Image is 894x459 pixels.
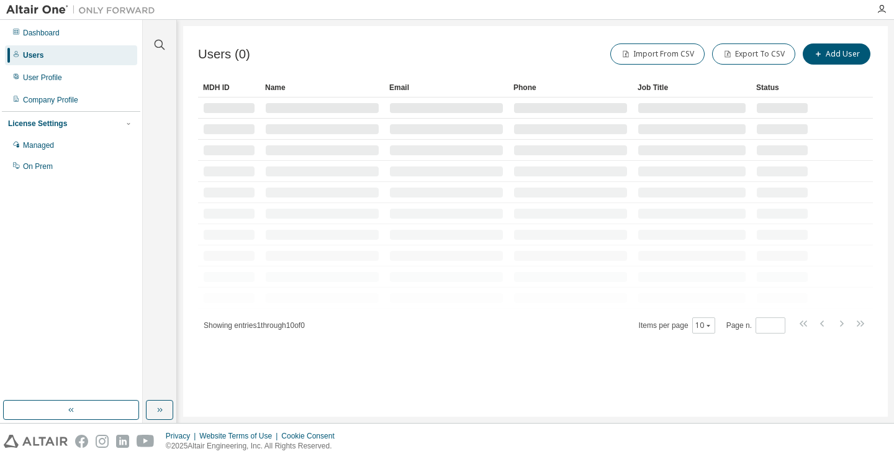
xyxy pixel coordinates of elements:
[23,28,60,38] div: Dashboard
[726,317,785,334] span: Page n.
[389,78,503,98] div: Email
[6,4,161,16] img: Altair One
[199,431,281,441] div: Website Terms of Use
[803,43,870,65] button: Add User
[137,435,155,448] img: youtube.svg
[203,78,255,98] div: MDH ID
[712,43,795,65] button: Export To CSV
[638,78,746,98] div: Job Title
[4,435,68,448] img: altair_logo.svg
[23,161,53,171] div: On Prem
[23,73,62,83] div: User Profile
[513,78,628,98] div: Phone
[610,43,705,65] button: Import From CSV
[265,78,379,98] div: Name
[695,320,712,330] button: 10
[166,431,199,441] div: Privacy
[204,321,305,330] span: Showing entries 1 through 10 of 0
[198,47,250,61] span: Users (0)
[75,435,88,448] img: facebook.svg
[639,317,715,334] span: Items per page
[23,140,54,150] div: Managed
[23,95,78,105] div: Company Profile
[166,441,342,452] p: © 2025 Altair Engineering, Inc. All Rights Reserved.
[23,50,43,60] div: Users
[281,431,341,441] div: Cookie Consent
[96,435,109,448] img: instagram.svg
[116,435,129,448] img: linkedin.svg
[8,119,67,129] div: License Settings
[756,78,808,98] div: Status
